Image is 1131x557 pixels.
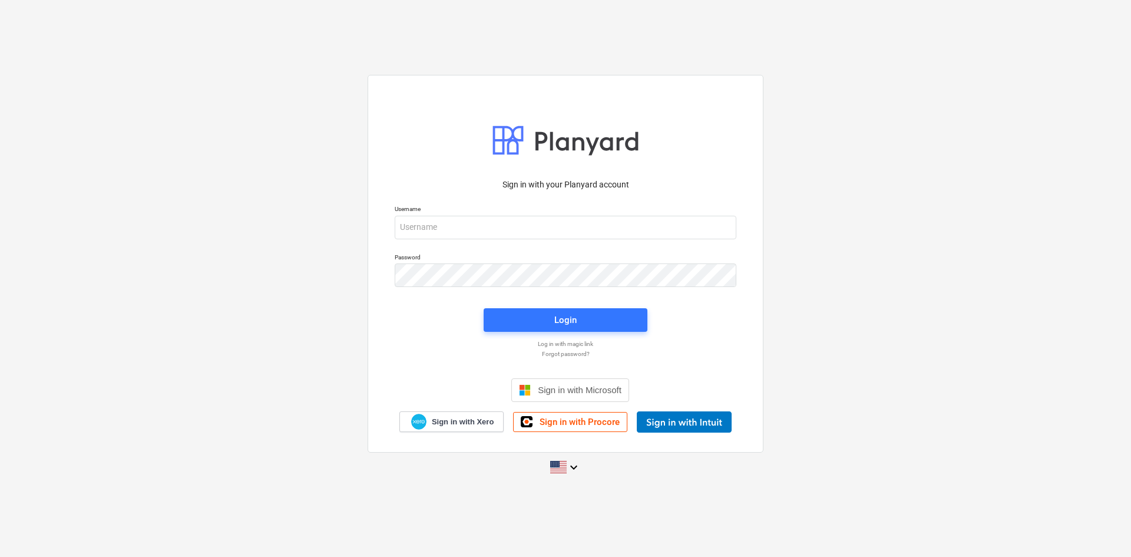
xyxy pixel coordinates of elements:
[389,350,742,358] a: Forgot password?
[513,412,627,432] a: Sign in with Procore
[540,417,620,427] span: Sign in with Procore
[538,385,621,395] span: Sign in with Microsoft
[395,216,736,239] input: Username
[395,179,736,191] p: Sign in with your Planyard account
[554,312,577,328] div: Login
[519,384,531,396] img: Microsoft logo
[411,414,426,430] img: Xero logo
[484,308,647,332] button: Login
[399,411,504,432] a: Sign in with Xero
[395,205,736,215] p: Username
[389,340,742,348] a: Log in with magic link
[395,253,736,263] p: Password
[432,417,494,427] span: Sign in with Xero
[567,460,581,474] i: keyboard_arrow_down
